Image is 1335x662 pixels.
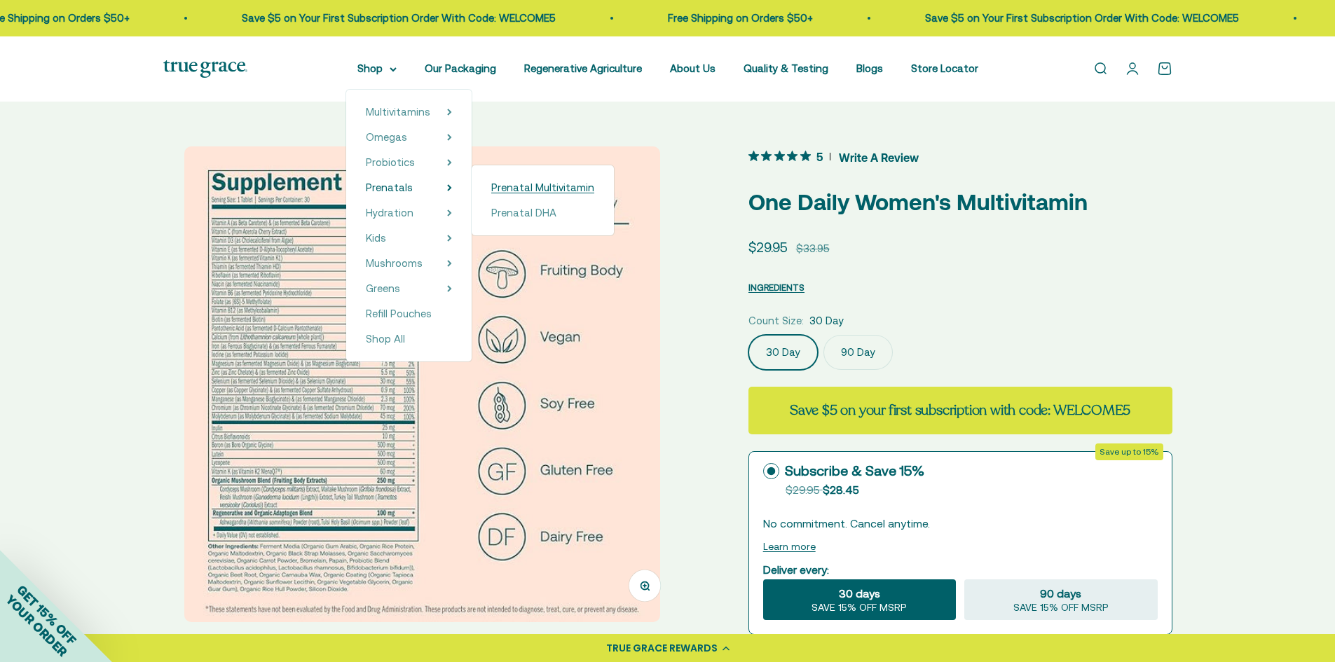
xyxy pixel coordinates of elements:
[366,280,452,297] summary: Greens
[366,154,452,171] summary: Probiotics
[491,181,594,193] span: Prenatal Multivitamin
[748,282,805,293] span: INGREDIENTS
[790,401,1130,420] strong: Save $5 on your first subscription with code: WELCOME5
[366,207,413,219] span: Hydration
[14,582,79,647] span: GET 15% OFF
[809,312,844,329] span: 30 Day
[748,146,919,167] button: 5 out 5 stars rating in total 12 reviews. Jump to reviews.
[666,12,812,24] a: Free Shipping on Orders $50+
[748,237,788,258] sale-price: $29.95
[366,255,452,272] summary: Mushrooms
[366,179,452,196] summary: Prenatals
[366,104,430,120] a: Multivitamins
[366,305,452,322] a: Refill Pouches
[366,255,423,272] a: Mushrooms
[366,331,452,347] a: Shop All
[839,146,919,167] span: Write A Review
[491,207,556,219] span: Prenatal DHA
[366,156,415,168] span: Probiotics
[3,592,70,659] span: YOUR ORDER
[366,280,400,297] a: Greens
[366,104,452,120] summary: Multivitamins
[366,154,415,171] a: Probiotics
[366,131,407,143] span: Omegas
[670,62,716,74] a: About Us
[366,230,452,247] summary: Kids
[184,146,660,622] img: We select ingredients that play a concrete role in true health, and we include them at effective ...
[924,10,1238,27] p: Save $5 on Your First Subscription Order With Code: WELCOME5
[366,333,405,345] span: Shop All
[748,279,805,296] button: INGREDIENTS
[240,10,554,27] p: Save $5 on Your First Subscription Order With Code: WELCOME5
[366,205,452,221] summary: Hydration
[524,62,642,74] a: Regenerative Agriculture
[366,308,432,319] span: Refill Pouches
[816,149,823,163] span: 5
[366,205,413,221] a: Hydration
[491,179,594,196] a: Prenatal Multivitamin
[856,62,883,74] a: Blogs
[357,60,397,77] summary: Shop
[748,184,1172,220] p: One Daily Women's Multivitamin
[425,62,496,74] a: Our Packaging
[366,257,423,269] span: Mushrooms
[796,240,830,257] compare-at-price: $33.95
[366,129,452,146] summary: Omegas
[744,62,828,74] a: Quality & Testing
[366,181,413,193] span: Prenatals
[911,62,978,74] a: Store Locator
[366,106,430,118] span: Multivitamins
[366,282,400,294] span: Greens
[606,641,718,656] div: TRUE GRACE REWARDS
[491,205,594,221] a: Prenatal DHA
[366,129,407,146] a: Omegas
[366,179,413,196] a: Prenatals
[748,312,804,329] legend: Count Size:
[366,230,386,247] a: Kids
[366,232,386,244] span: Kids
